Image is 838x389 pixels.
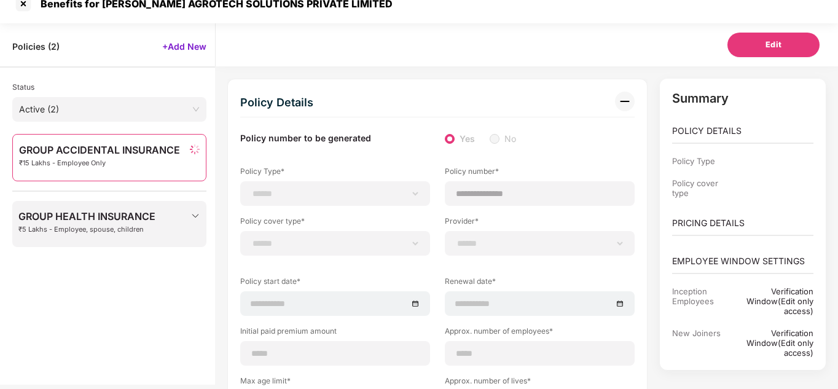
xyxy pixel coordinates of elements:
[162,41,206,52] span: +Add New
[672,254,813,268] p: EMPLOYEE WINDOW SETTINGS
[672,156,731,166] div: Policy Type
[18,226,155,234] span: ₹5 Lakhs - Employee, spouse, children
[445,276,635,291] label: Renewal date*
[240,92,313,114] div: Policy Details
[672,286,731,316] div: Inception Employees
[672,178,731,198] div: Policy cover type
[240,276,430,291] label: Policy start date*
[672,328,731,358] div: New Joiners
[19,144,180,155] span: GROUP ACCIDENTAL INSURANCE
[455,132,480,146] span: Yes
[18,211,155,222] span: GROUP HEALTH INSURANCE
[445,326,635,341] label: Approx. number of employees*
[445,166,635,181] label: Policy number*
[731,286,813,316] div: Verification Window(Edit only access)
[615,92,635,111] img: svg+xml;base64,PHN2ZyB3aWR0aD0iMzIiIGhlaWdodD0iMzIiIHZpZXdCb3g9IjAgMCAzMiAzMiIgZmlsbD0ibm9uZSIgeG...
[19,100,200,119] span: Active (2)
[190,211,200,221] img: svg+xml;base64,PHN2ZyBpZD0iRHJvcGRvd24tMzJ4MzIiIHhtbG5zPSJodHRwOi8vd3d3LnczLm9yZy8yMDAwL3N2ZyIgd2...
[240,132,371,146] label: Policy number to be generated
[240,216,430,231] label: Policy cover type*
[12,41,60,52] span: Policies ( 2 )
[499,132,521,146] span: No
[445,216,635,231] label: Provider*
[766,39,782,51] span: Edit
[240,326,430,341] label: Initial paid premium amount
[672,124,813,138] p: POLICY DETAILS
[672,216,813,230] p: PRICING DETAILS
[731,328,813,358] div: Verification Window(Edit only access)
[19,159,180,167] span: ₹15 Lakhs - Employee Only
[727,33,820,57] button: Edit
[672,91,813,106] p: Summary
[12,82,34,92] span: Status
[240,166,430,181] label: Policy Type*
